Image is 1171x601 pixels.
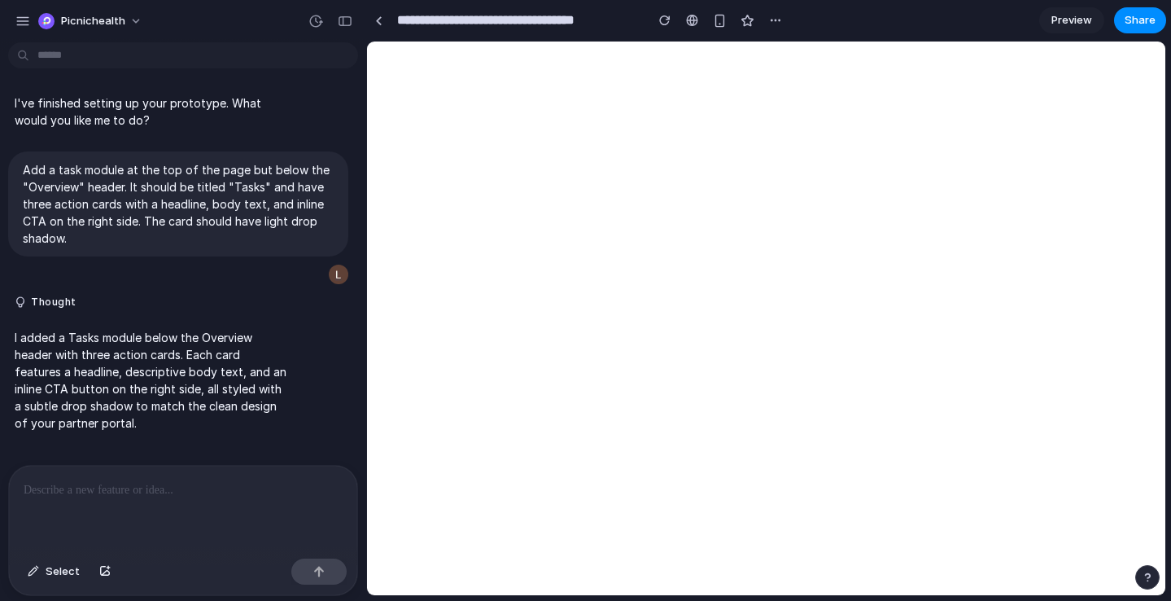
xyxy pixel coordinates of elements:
p: Add a task module at the top of the page but below the "Overview" header. It should be titled "Ta... [23,161,334,247]
a: Preview [1039,7,1104,33]
button: Share [1114,7,1166,33]
span: picnichealth [61,13,125,29]
span: Select [46,564,80,580]
span: Share [1125,12,1156,29]
p: I've finished setting up your prototype. What would you like me to do? [15,94,286,129]
p: I added a Tasks module below the Overview header with three action cards. Each card features a he... [15,329,286,432]
span: Preview [1051,12,1092,29]
button: Select [20,559,88,585]
button: picnichealth [32,8,151,34]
